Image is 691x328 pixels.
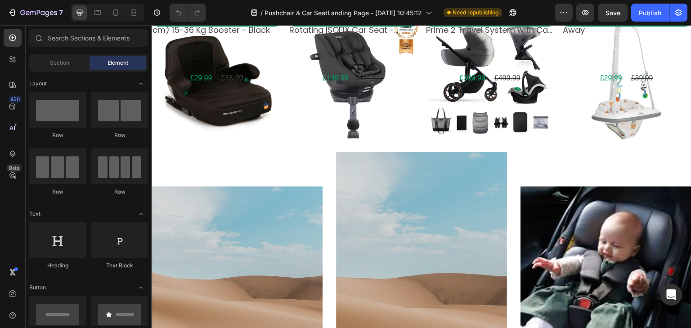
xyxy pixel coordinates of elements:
span: Need republishing [453,9,498,17]
div: Open Intercom Messenger [660,284,682,306]
span: Pushchair & Car SeatLanding Page - [DATE] 10:45:12 [265,8,422,18]
div: 450 [9,96,22,103]
span: Toggle open [134,207,148,221]
div: Beta [7,164,22,172]
div: Publish [639,8,661,18]
div: Heading [29,262,86,270]
iframe: Design area [152,25,691,328]
span: / [260,8,263,18]
div: £39.99 [479,46,503,61]
div: £29.99 [448,46,471,61]
span: Toggle open [134,280,148,295]
div: Row [91,131,148,139]
div: £149.99 [170,46,198,61]
span: Button [29,284,46,292]
div: Undo/Redo [170,4,206,22]
input: Search Sections & Elements [29,29,148,47]
span: Save [606,9,620,17]
div: Row [91,188,148,196]
div: Row [29,188,86,196]
span: Toggle open [134,76,148,91]
div: £159.99 [205,46,233,61]
span: Text [29,210,40,218]
div: Text Block [91,262,148,270]
div: Row [29,131,86,139]
span: Section [50,59,69,67]
p: 7 [59,7,63,18]
span: Element [108,59,128,67]
div: £499.99 [342,46,370,61]
button: Publish [631,4,669,22]
div: £399.99 [307,46,335,61]
button: Save [598,4,628,22]
button: 7 [4,4,67,22]
span: Layout [29,80,47,88]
